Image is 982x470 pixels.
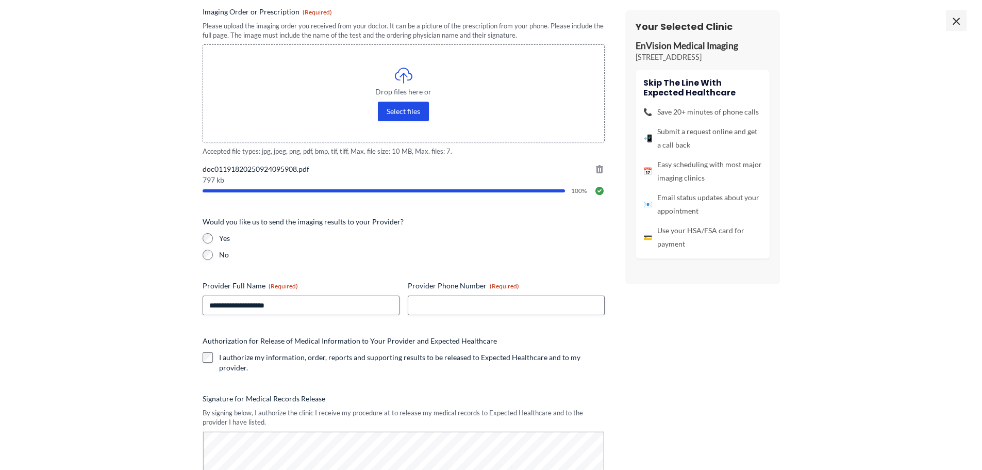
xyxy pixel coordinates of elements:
span: 797 kb [203,176,605,184]
span: (Required) [269,282,298,290]
span: 📧 [643,198,652,211]
span: Accepted file types: jpg, jpeg, png, pdf, bmp, tif, tiff, Max. file size: 10 MB, Max. files: 7. [203,147,605,156]
label: Provider Full Name [203,281,400,291]
li: Submit a request online and get a call back [643,125,762,152]
p: EnVision Medical Imaging [636,40,770,52]
li: Email status updates about your appointment [643,191,762,218]
span: doc01191820250924095908.pdf [203,164,605,174]
p: [STREET_ADDRESS] [636,52,770,62]
label: Imaging Order or Prescription [203,7,605,17]
span: Drop files here or [224,88,584,95]
div: Please upload the imaging order you received from your doctor. It can be a picture of the prescri... [203,21,605,40]
button: select files, imaging order or prescription(required) [378,102,429,121]
legend: Authorization for Release of Medical Information to Your Provider and Expected Healthcare [203,336,497,346]
div: By signing below, I authorize the clinic I receive my procedure at to release my medical records ... [203,408,605,427]
li: Use your HSA/FSA card for payment [643,224,762,251]
span: 📞 [643,105,652,119]
span: 💳 [643,231,652,244]
label: Provider Phone Number [408,281,605,291]
legend: Would you like us to send the imaging results to your Provider? [203,217,404,227]
span: (Required) [490,282,519,290]
span: 100% [571,188,588,194]
span: 📲 [643,132,652,145]
h3: Your Selected Clinic [636,21,770,33]
li: Easy scheduling with most major imaging clinics [643,158,762,185]
label: Yes [219,233,605,244]
span: (Required) [303,8,332,16]
h4: Skip the line with Expected Healthcare [643,78,762,98]
li: Save 20+ minutes of phone calls [643,105,762,119]
label: Signature for Medical Records Release [203,394,605,404]
label: No [219,250,605,260]
label: I authorize my information, order, reports and supporting results to be released to Expected Heal... [219,352,605,373]
span: × [946,10,967,31]
span: 📅 [643,165,652,178]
